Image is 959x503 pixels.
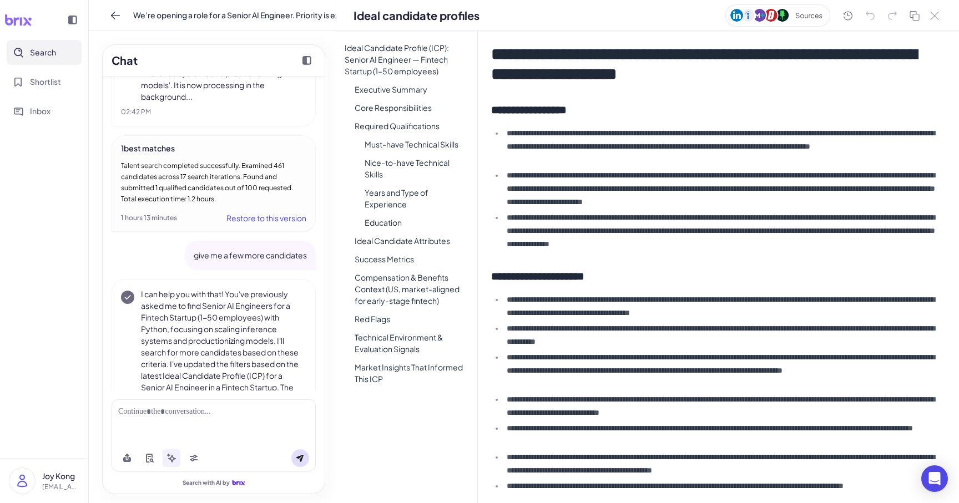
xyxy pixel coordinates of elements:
div: 1 best matches [121,143,306,154]
li: Ideal Candidate Attributes [346,233,477,249]
div: Restore to this version [226,211,306,225]
div: 02:42 PM [121,107,306,117]
li: Years and Type of Experience [356,185,477,212]
p: give me a few more candidates [194,250,307,261]
div: Open Intercom Messenger [921,465,948,492]
p: [EMAIL_ADDRESS][DOMAIN_NAME] [42,482,79,492]
li: Required Qualifications [346,118,477,134]
li: Technical Environment & Evaluation Signals [346,329,477,357]
span: Search with AI by [183,479,230,486]
button: Shortlist [7,69,82,94]
span: Shortlist [30,76,61,88]
button: Collapse chat [298,52,316,69]
div: Ideal candidate profiles [354,7,479,24]
li: Ideal Candidate Profile (ICP): Senior AI Engineer — Fintech Startup (1–50 employees) [336,40,477,79]
img: sources [725,4,830,27]
h2: Chat [112,52,138,69]
img: user_logo.png [9,468,35,494]
button: Inbox [7,99,82,124]
div: 1 hours 13 minutes [121,213,177,223]
li: Must-have Technical Skills [356,136,477,153]
div: Talent search completed successfully. Examined 461 candidates across 17 search iterations. Found ... [121,160,306,205]
li: Nice-to-have Technical Skills [356,155,477,182]
span: Inbox [30,105,51,117]
span: Search [30,47,56,58]
li: Education [356,215,477,231]
li: Success Metrics [346,251,477,267]
p: I can help you with that! You've previously asked me to find Senior AI Engineers for a Fintech St... [141,288,306,486]
li: Compensation & Benefits Context (US, market-aligned for early-stage fintech) [346,270,477,309]
p: Joy Kong [42,470,79,482]
button: Send message [291,449,309,467]
li: Market Insights That Informed This ICP [346,359,477,387]
li: Executive Summary [346,82,477,98]
li: Core Responsibilities [346,100,477,116]
button: Search [7,40,82,65]
span: We’re opening a role for a Senior AI Engineer. Priority is experience in scaling inference system... [133,9,667,21]
li: Red Flags [346,311,477,327]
